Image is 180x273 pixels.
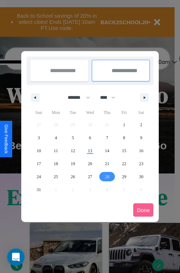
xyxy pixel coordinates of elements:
[30,170,47,183] button: 24
[71,157,75,170] span: 19
[88,144,92,157] span: 13
[37,157,41,170] span: 17
[7,248,24,266] div: Open Intercom Messenger
[133,118,150,131] button: 2
[81,131,98,144] button: 6
[38,131,40,144] span: 3
[64,170,81,183] button: 26
[99,131,116,144] button: 7
[55,131,57,144] span: 4
[54,144,58,157] span: 11
[116,157,132,170] button: 22
[30,131,47,144] button: 3
[133,107,150,118] span: Sat
[99,170,116,183] button: 28
[89,131,91,144] span: 6
[64,144,81,157] button: 12
[47,107,64,118] span: Mon
[37,144,41,157] span: 10
[133,170,150,183] button: 30
[139,157,143,170] span: 23
[133,131,150,144] button: 9
[81,107,98,118] span: Wed
[64,157,81,170] button: 19
[54,157,58,170] span: 18
[122,144,126,157] span: 15
[71,170,75,183] span: 26
[116,170,132,183] button: 29
[105,144,109,157] span: 14
[122,170,126,183] span: 29
[64,107,81,118] span: Tue
[37,183,41,196] span: 31
[123,118,125,131] span: 1
[99,107,116,118] span: Thu
[106,131,108,144] span: 7
[116,107,132,118] span: Fri
[54,170,58,183] span: 25
[81,170,98,183] button: 27
[81,157,98,170] button: 20
[139,170,143,183] span: 30
[99,144,116,157] button: 14
[4,124,9,154] div: Give Feedback
[81,144,98,157] button: 13
[133,157,150,170] button: 23
[133,203,153,217] button: Done
[123,131,125,144] span: 8
[88,157,92,170] span: 20
[105,157,109,170] span: 21
[116,118,132,131] button: 1
[140,131,142,144] span: 9
[139,144,143,157] span: 16
[88,170,92,183] span: 27
[140,118,142,131] span: 2
[47,157,64,170] button: 18
[47,170,64,183] button: 25
[30,157,47,170] button: 17
[30,183,47,196] button: 31
[47,144,64,157] button: 11
[133,144,150,157] button: 16
[72,131,74,144] span: 5
[30,107,47,118] span: Sun
[99,157,116,170] button: 21
[71,144,75,157] span: 12
[105,170,109,183] span: 28
[116,131,132,144] button: 8
[47,131,64,144] button: 4
[116,144,132,157] button: 15
[64,131,81,144] button: 5
[30,144,47,157] button: 10
[122,157,126,170] span: 22
[37,170,41,183] span: 24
